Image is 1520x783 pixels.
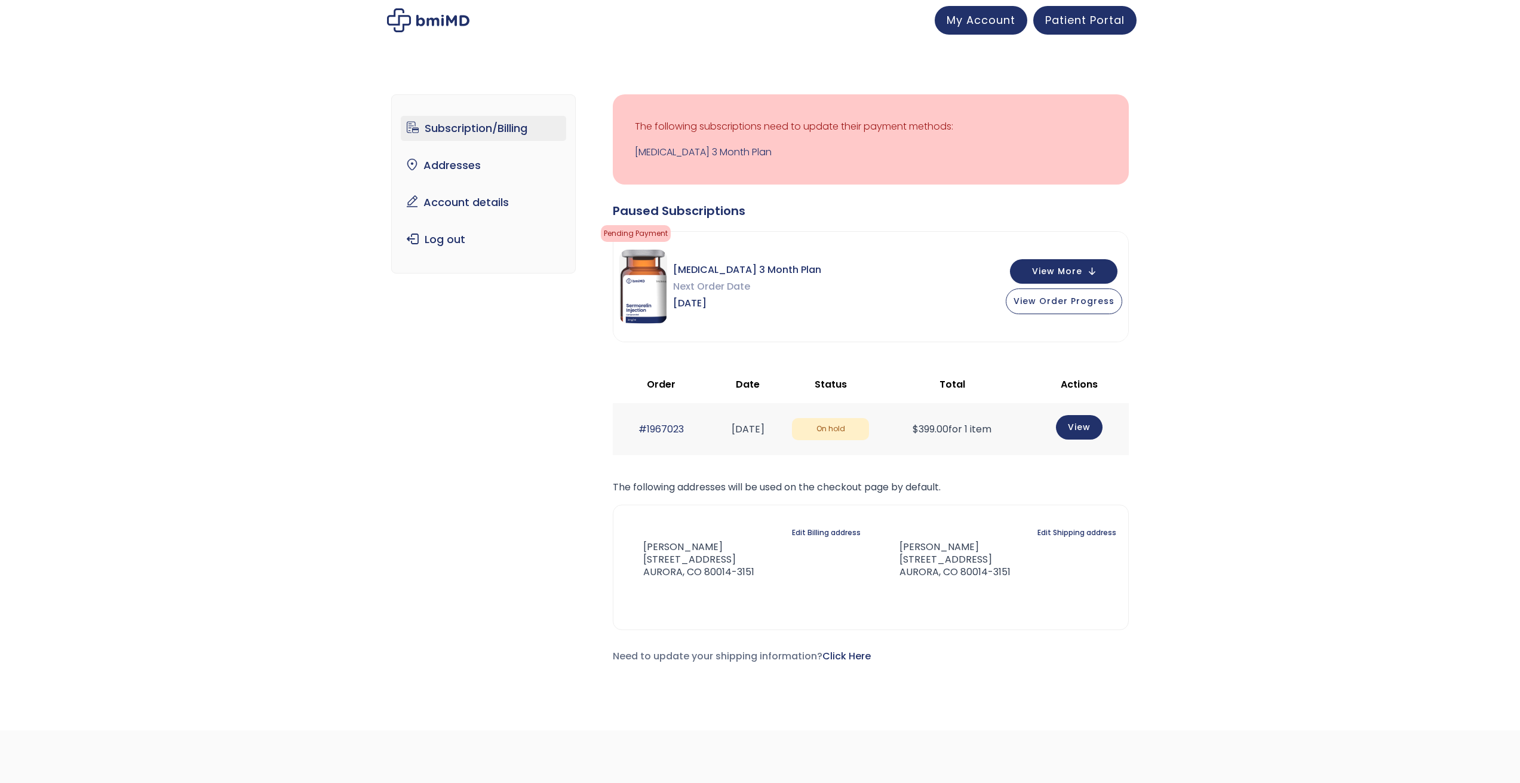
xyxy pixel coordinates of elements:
[673,295,821,312] span: [DATE]
[401,116,566,141] a: Subscription/Billing
[647,377,675,391] span: Order
[635,144,1107,161] a: [MEDICAL_DATA] 3 Month Plan
[822,649,871,663] a: Click Here
[613,479,1129,496] p: The following addresses will be used on the checkout page by default.
[673,278,821,295] span: Next Order Date
[732,422,764,436] time: [DATE]
[1010,259,1117,284] button: View More
[673,262,821,278] span: [MEDICAL_DATA] 3 Month Plan
[880,541,1011,578] address: [PERSON_NAME] [STREET_ADDRESS] AURORA, CO 80014-3151
[613,202,1129,219] div: Paused Subscriptions
[875,403,1029,455] td: for 1 item
[1045,13,1125,27] span: Patient Portal
[1006,288,1122,314] button: View Order Progress
[635,118,1107,135] p: The following subscriptions need to update their payment methods:
[391,94,576,274] nav: Account pages
[619,250,667,324] img: Sermorelin 3 Month Plan
[815,377,847,391] span: Status
[387,8,469,32] img: My account
[1061,377,1098,391] span: Actions
[613,649,871,663] span: Need to update your shipping information?
[1056,415,1103,440] a: View
[625,541,754,578] address: [PERSON_NAME] [STREET_ADDRESS] AURORA, CO 80014-3151
[1033,6,1137,35] a: Patient Portal
[792,418,869,440] span: On hold
[1032,268,1082,275] span: View More
[601,225,671,242] span: Pending Payment
[913,422,919,436] span: $
[1014,295,1114,307] span: View Order Progress
[401,227,566,252] a: Log out
[1037,524,1116,541] a: Edit Shipping address
[935,6,1027,35] a: My Account
[939,377,965,391] span: Total
[401,153,566,178] a: Addresses
[792,524,861,541] a: Edit Billing address
[947,13,1015,27] span: My Account
[913,422,948,436] span: 399.00
[638,422,684,436] a: #1967023
[401,190,566,215] a: Account details
[736,377,760,391] span: Date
